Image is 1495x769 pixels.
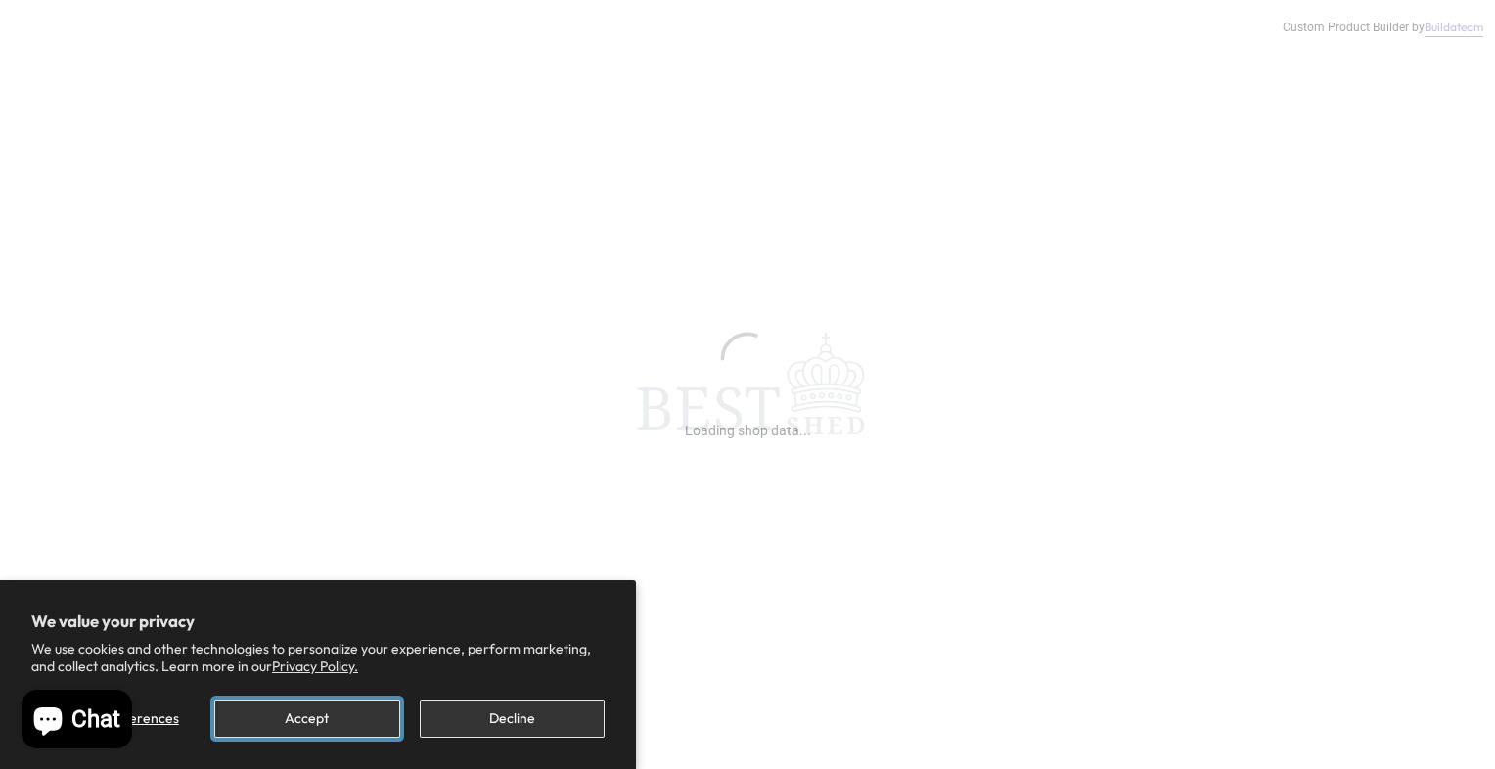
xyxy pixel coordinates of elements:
[31,611,605,631] h2: We value your privacy
[31,640,605,675] p: We use cookies and other technologies to personalize your experience, perform marketing, and coll...
[214,700,399,738] button: Accept
[272,657,358,675] a: Privacy Policy.
[16,690,138,753] inbox-online-store-chat: Shopify online store chat
[420,700,605,738] button: Decline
